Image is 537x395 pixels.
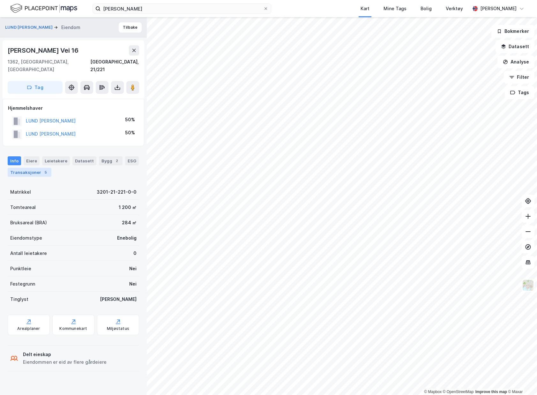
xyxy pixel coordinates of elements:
[491,25,534,38] button: Bokmerker
[133,250,137,257] div: 0
[8,156,21,165] div: Info
[125,129,135,137] div: 50%
[10,188,31,196] div: Matrikkel
[8,168,51,177] div: Transaksjoner
[129,265,137,272] div: Nei
[24,156,40,165] div: Eiere
[114,158,120,164] div: 2
[10,265,31,272] div: Punktleie
[10,204,36,211] div: Tomteareal
[59,326,87,331] div: Kommunekart
[10,234,42,242] div: Eiendomstype
[42,156,70,165] div: Leietakere
[119,22,142,33] button: Tilbake
[475,390,507,394] a: Improve this map
[10,3,77,14] img: logo.f888ab2527a4732fd821a326f86c7f29.svg
[505,364,537,395] div: Kontrollprogram for chat
[424,390,442,394] a: Mapbox
[505,86,534,99] button: Tags
[97,188,137,196] div: 3201-21-221-0-0
[42,169,49,175] div: 5
[8,104,139,112] div: Hjemmelshaver
[125,116,135,123] div: 50%
[505,364,537,395] iframe: Chat Widget
[480,5,517,12] div: [PERSON_NAME]
[496,40,534,53] button: Datasett
[117,234,137,242] div: Enebolig
[443,390,474,394] a: OpenStreetMap
[5,24,54,31] button: LUND [PERSON_NAME]
[10,280,35,288] div: Festegrunn
[99,156,123,165] div: Bygg
[72,156,96,165] div: Datasett
[122,219,137,227] div: 284 ㎡
[119,204,137,211] div: 1 200 ㎡
[504,71,534,84] button: Filter
[107,326,129,331] div: Miljøstatus
[100,295,137,303] div: [PERSON_NAME]
[8,81,63,94] button: Tag
[23,358,107,366] div: Eiendommen er eid av flere gårdeiere
[522,279,534,291] img: Z
[10,295,28,303] div: Tinglyst
[8,45,80,56] div: [PERSON_NAME] Vei 16
[8,58,90,73] div: 1362, [GEOGRAPHIC_DATA], [GEOGRAPHIC_DATA]
[129,280,137,288] div: Nei
[384,5,406,12] div: Mine Tags
[23,351,107,358] div: Delt eieskap
[361,5,369,12] div: Kart
[61,24,80,31] div: Eiendom
[10,219,47,227] div: Bruksareal (BRA)
[10,250,47,257] div: Antall leietakere
[125,156,139,165] div: ESG
[446,5,463,12] div: Verktøy
[17,326,40,331] div: Arealplaner
[421,5,432,12] div: Bolig
[90,58,139,73] div: [GEOGRAPHIC_DATA], 21/221
[497,56,534,68] button: Analyse
[101,4,263,13] input: Søk på adresse, matrikkel, gårdeiere, leietakere eller personer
